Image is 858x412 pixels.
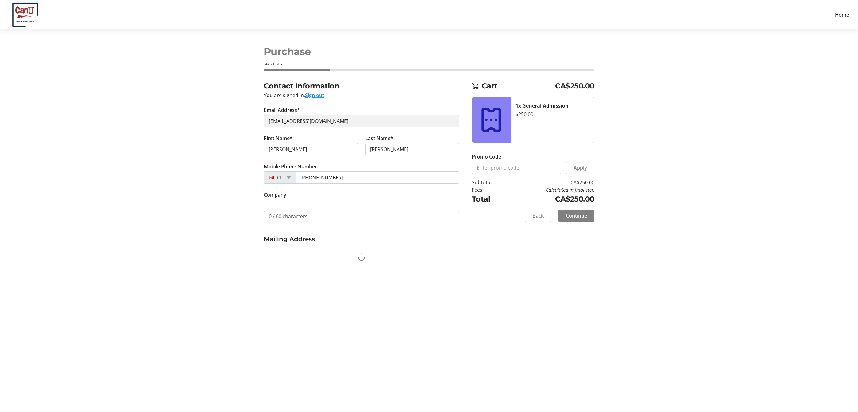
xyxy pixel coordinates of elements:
label: Mobile Phone Number [264,163,317,170]
td: Total [472,194,507,205]
label: Last Name* [365,135,393,142]
span: Continue [566,212,587,219]
a: Home [831,9,853,21]
label: First Name* [264,135,292,142]
img: CanU Canada's Logo [5,2,49,27]
button: Back [525,210,551,222]
h2: Contact Information [264,80,459,92]
td: Calculated in final step [507,186,594,194]
span: CA$250.00 [555,80,594,92]
div: Step 1 of 5 [264,61,594,67]
td: Subtotal [472,179,507,186]
input: Enter promo code [472,162,561,174]
div: $250.00 [515,111,589,118]
td: CA$250.00 [507,194,594,205]
button: Apply [566,162,594,174]
label: Promo Code [472,153,501,160]
input: (506) 234-5678 [296,171,459,184]
h3: Mailing Address [264,234,459,244]
span: Cart [482,80,555,92]
td: CA$250.00 [507,179,594,186]
tr-character-limit: 0 / 60 characters [269,213,308,220]
strong: 1x General Admission [515,102,569,109]
label: Company [264,191,286,198]
label: Email Address* [264,106,300,114]
button: Continue [558,210,594,222]
button: Sign out [305,92,324,99]
div: You are signed in. [264,92,459,99]
span: Back [532,212,544,219]
span: Apply [574,164,587,171]
td: Fees [472,186,507,194]
h1: Purchase [264,44,594,59]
